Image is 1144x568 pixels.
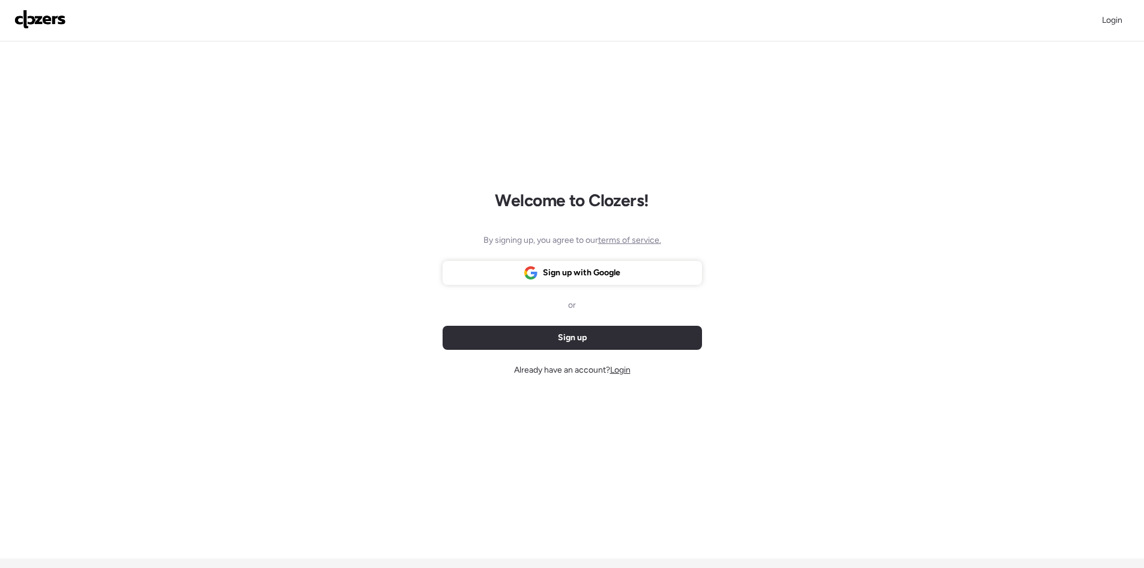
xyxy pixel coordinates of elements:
span: Login [1102,15,1122,25]
span: or [568,299,576,311]
span: Sign up with Google [543,267,620,279]
img: Logo [14,10,66,29]
span: Login [610,365,631,375]
span: terms of service. [598,235,661,245]
span: Sign up [558,332,587,344]
span: Already have an account? [514,364,631,376]
h1: Welcome to Clozers! [495,190,649,210]
span: By signing up, you agree to our [483,234,661,246]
